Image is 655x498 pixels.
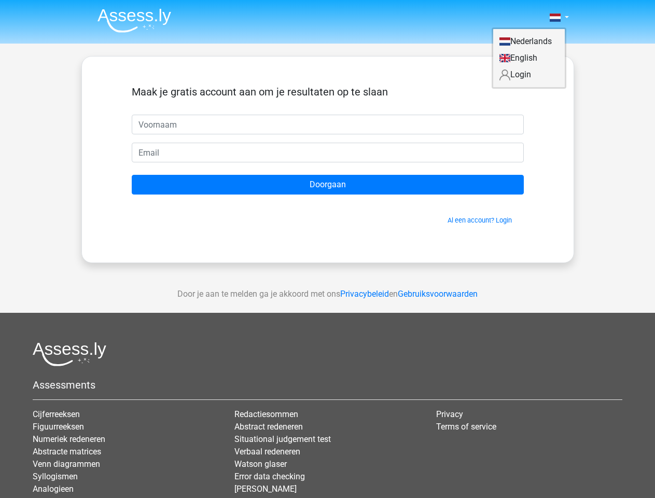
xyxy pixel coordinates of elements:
a: [PERSON_NAME] [234,484,297,494]
a: Cijferreeksen [33,409,80,419]
a: Watson glaser [234,459,287,469]
img: Assessly logo [33,342,106,366]
a: Abstracte matrices [33,447,101,457]
a: Figuurreeksen [33,422,84,432]
a: Numeriek redeneren [33,434,105,444]
a: Error data checking [234,472,305,481]
a: Gebruiksvoorwaarden [398,289,478,299]
input: Doorgaan [132,175,524,195]
a: Abstract redeneren [234,422,303,432]
a: English [493,50,565,66]
input: Voornaam [132,115,524,134]
a: Nederlands [493,33,565,50]
a: Syllogismen [33,472,78,481]
h5: Assessments [33,379,622,391]
img: Assessly [97,8,171,33]
input: Email [132,143,524,162]
a: Al een account? Login [448,216,512,224]
h5: Maak je gratis account aan om je resultaten op te slaan [132,86,524,98]
a: Analogieen [33,484,74,494]
a: Verbaal redeneren [234,447,300,457]
a: Login [493,66,565,83]
a: Terms of service [436,422,496,432]
a: Privacy [436,409,463,419]
a: Venn diagrammen [33,459,100,469]
a: Situational judgement test [234,434,331,444]
a: Redactiesommen [234,409,298,419]
a: Privacybeleid [340,289,389,299]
